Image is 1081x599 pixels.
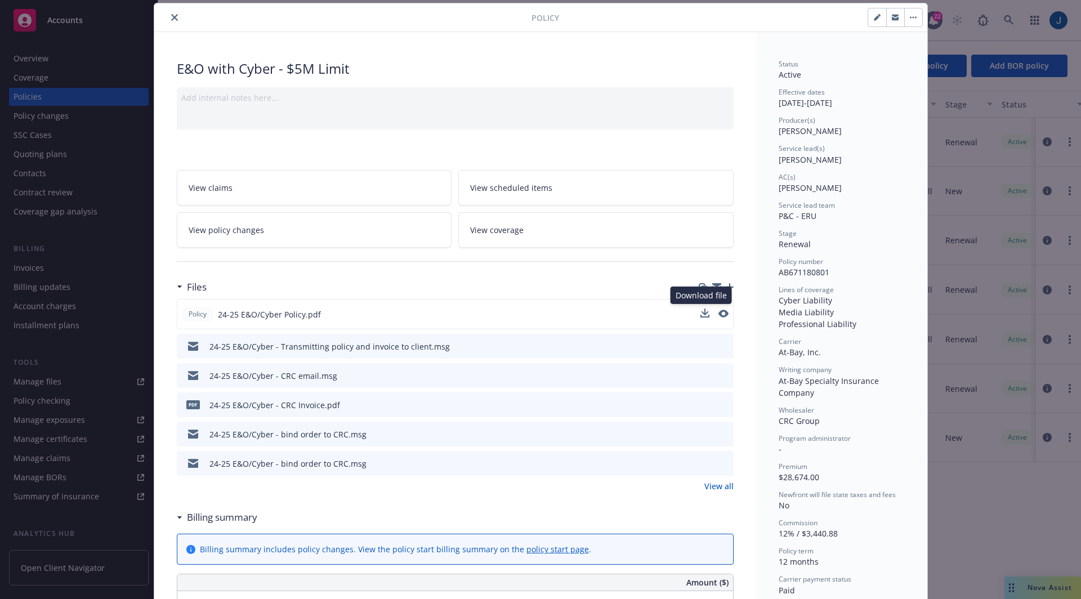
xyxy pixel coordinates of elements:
[701,458,710,470] button: download file
[779,490,896,499] span: Newfront will file state taxes and fees
[704,480,734,492] a: View all
[701,399,710,411] button: download file
[209,341,450,352] div: 24-25 E&O/Cyber - Transmitting policy and invoice to client.msg
[719,399,729,411] button: preview file
[779,337,801,346] span: Carrier
[686,576,729,588] span: Amount ($)
[779,126,842,136] span: [PERSON_NAME]
[718,309,729,320] button: preview file
[700,309,709,320] button: download file
[779,211,816,221] span: P&C - ERU
[719,428,729,440] button: preview file
[209,370,337,382] div: 24-25 E&O/Cyber - CRC email.msg
[779,306,905,318] div: Media Liability
[779,462,807,471] span: Premium
[177,59,734,78] div: E&O with Cyber - $5M Limit
[187,510,257,525] h3: Billing summary
[200,543,591,555] div: Billing summary includes policy changes. View the policy start billing summary on the .
[779,229,797,238] span: Stage
[779,200,835,210] span: Service lead team
[779,172,796,182] span: AC(s)
[779,556,819,567] span: 12 months
[779,87,905,109] div: [DATE] - [DATE]
[187,280,207,294] h3: Files
[189,182,233,194] span: View claims
[779,144,825,153] span: Service lead(s)
[779,294,905,306] div: Cyber Liability
[779,182,842,193] span: [PERSON_NAME]
[779,115,815,125] span: Producer(s)
[209,458,367,470] div: 24-25 E&O/Cyber - bind order to CRC.msg
[779,472,819,482] span: $28,674.00
[779,257,823,266] span: Policy number
[701,428,710,440] button: download file
[779,69,801,80] span: Active
[779,285,834,294] span: Lines of coverage
[779,267,829,278] span: AB671180801
[719,370,729,382] button: preview file
[779,585,795,596] span: Paid
[218,309,321,320] span: 24-25 E&O/Cyber Policy.pdf
[779,59,798,69] span: Status
[671,287,732,304] div: Download file
[779,574,851,584] span: Carrier payment status
[470,182,552,194] span: View scheduled items
[779,518,818,528] span: Commission
[470,224,524,236] span: View coverage
[779,87,825,97] span: Effective dates
[531,12,559,24] span: Policy
[177,280,207,294] div: Files
[701,370,710,382] button: download file
[779,500,789,511] span: No
[701,341,710,352] button: download file
[779,239,811,249] span: Renewal
[719,458,729,470] button: preview file
[700,309,709,318] button: download file
[186,309,209,319] span: Policy
[189,224,264,236] span: View policy changes
[779,444,781,454] span: -
[526,544,589,555] a: policy start page
[779,318,905,330] div: Professional Liability
[177,170,452,205] a: View claims
[779,405,814,415] span: Wholesaler
[209,399,340,411] div: 24-25 E&O/Cyber - CRC Invoice.pdf
[779,365,832,374] span: Writing company
[779,154,842,165] span: [PERSON_NAME]
[779,415,820,426] span: CRC Group
[181,92,729,104] div: Add internal notes here...
[718,310,729,318] button: preview file
[458,212,734,248] a: View coverage
[719,341,729,352] button: preview file
[186,400,200,409] span: pdf
[779,546,814,556] span: Policy term
[779,528,838,539] span: 12% / $3,440.88
[779,347,821,357] span: At-Bay, Inc.
[177,510,257,525] div: Billing summary
[177,212,452,248] a: View policy changes
[209,428,367,440] div: 24-25 E&O/Cyber - bind order to CRC.msg
[779,376,881,398] span: At-Bay Specialty Insurance Company
[458,170,734,205] a: View scheduled items
[168,11,181,24] button: close
[779,433,851,443] span: Program administrator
